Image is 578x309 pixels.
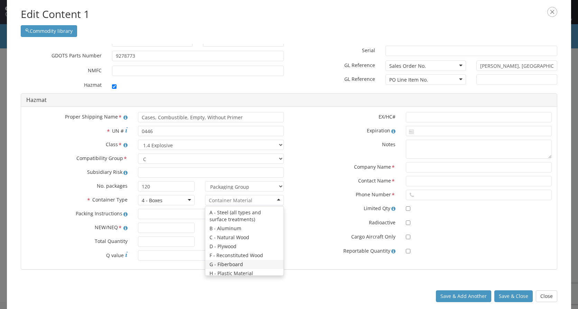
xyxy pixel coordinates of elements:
[344,62,375,68] span: GL Reference
[289,126,401,134] label: Expiration
[205,260,283,269] div: G - Fiberboard
[142,197,162,204] div: 4 - Boxes
[205,242,283,251] div: D - Plywood
[436,290,491,302] button: Save & Add Another
[205,233,283,242] div: C - Natural Wood
[205,251,283,260] div: F - Reconstituted Wood
[209,197,252,204] input: Container Material
[21,112,133,121] label: Proper Shipping Name
[362,47,375,54] span: Serial
[205,208,283,224] div: A - Steel (all types and surface treatments)
[289,204,401,212] label: Limited Qty
[205,224,283,233] div: B - Aluminum
[289,112,401,120] label: EX/HC#
[289,176,401,185] label: Contact Name
[205,269,283,278] div: H - Plastic Material
[21,167,133,176] label: Subsidiary Risk
[289,190,401,199] label: Phone Number
[84,82,102,88] span: Hazmat
[289,140,401,148] label: Notes
[289,232,401,240] label: Cargo Aircraft Only
[389,63,426,69] div: Sales Order No.
[106,252,124,259] span: Q value
[112,128,124,134] span: UN #
[95,238,128,244] span: Total Quantity
[289,162,401,171] label: Company Name
[72,38,98,45] span: Total Value
[88,67,102,74] span: NMFC
[536,290,557,302] button: Close
[289,246,401,254] label: Reportable Quantity
[389,76,428,83] div: PO Line Item No.
[52,52,102,59] span: GDOTS Parts Number
[21,140,133,149] label: Class
[344,76,375,82] span: GL Reference
[494,290,533,302] button: Save & Close
[92,197,128,203] span: Container Type
[21,181,133,189] label: No. packages
[21,153,133,163] label: Compatibility Group
[289,218,401,226] label: Radioactive
[26,96,47,104] a: Hazmat
[21,223,133,232] label: NEW/NEQ
[21,7,557,22] h2: Edit Content 1
[21,209,133,217] label: Packing Instructions
[21,25,77,37] button: Commodity library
